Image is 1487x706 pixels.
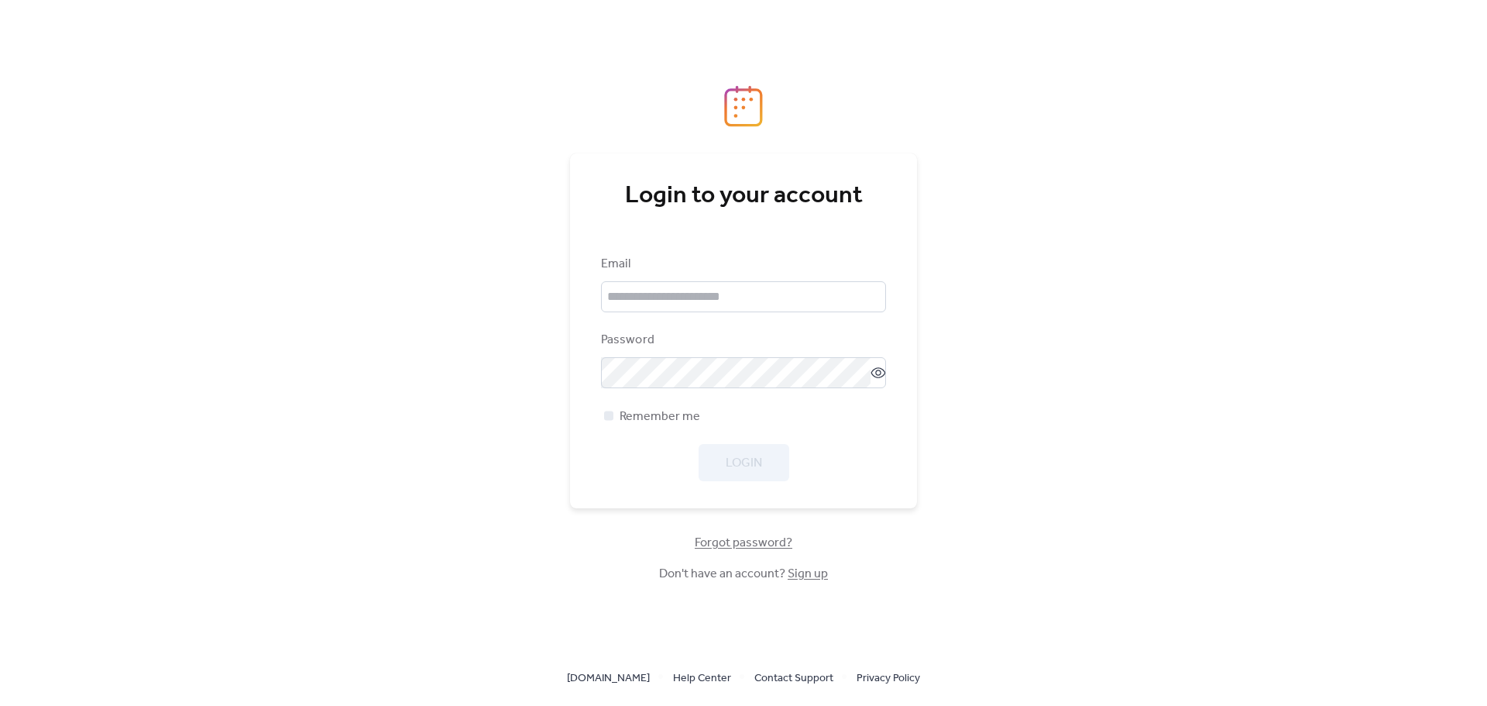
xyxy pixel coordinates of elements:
span: Forgot password? [695,534,792,553]
span: [DOMAIN_NAME] [567,670,650,688]
img: logo [724,85,763,127]
div: Login to your account [601,181,886,212]
span: Help Center [673,670,731,688]
span: Privacy Policy [857,670,920,688]
a: [DOMAIN_NAME] [567,668,650,687]
a: Help Center [673,668,731,687]
span: Remember me [620,408,700,426]
a: Sign up [788,562,828,586]
a: Privacy Policy [857,668,920,687]
a: Contact Support [754,668,833,687]
span: Don't have an account? [659,565,828,584]
a: Forgot password? [695,539,792,547]
div: Email [601,255,883,274]
div: Password [601,331,883,350]
span: Contact Support [754,670,833,688]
